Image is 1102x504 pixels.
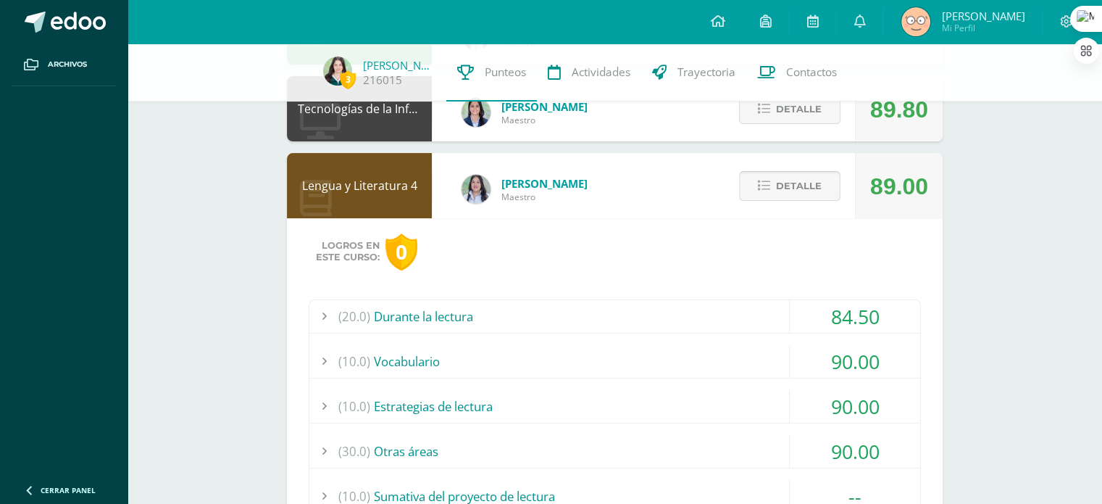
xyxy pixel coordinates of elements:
div: Estrategias de lectura [309,390,920,423]
div: 90.00 [790,390,920,423]
div: Tecnologías de la Información y la Comunicación 4 [287,76,432,141]
span: Detalle [776,96,822,123]
button: Detalle [739,94,840,124]
span: Punteos [485,65,526,80]
div: 90.00 [790,345,920,378]
span: Archivos [48,59,87,70]
div: 0 [385,234,417,270]
a: Archivos [12,44,116,86]
span: 3 [340,70,356,88]
a: Punteos [446,44,537,102]
div: 84.50 [790,300,920,333]
span: Detalle [776,173,822,199]
div: 89.80 [870,77,928,142]
img: a8c8a8afd4935d5c74b7f82ac1e75ad7.png [323,57,352,86]
a: Actividades [537,44,641,102]
button: Detalle [739,171,840,201]
a: Contactos [746,44,848,102]
a: Trayectoria [641,44,746,102]
span: Contactos [786,65,837,80]
a: 216015 [363,73,402,88]
span: [PERSON_NAME] [941,9,1024,23]
div: Otras áreas [309,435,920,468]
span: (10.0) [338,345,370,378]
img: 7489ccb779e23ff9f2c3e89c21f82ed0.png [462,98,491,127]
img: df6a3bad71d85cf97c4a6d1acf904499.png [462,175,491,204]
span: Actividades [572,65,630,80]
div: 90.00 [790,435,920,468]
span: [PERSON_NAME] [501,99,588,114]
span: (20.0) [338,300,370,333]
span: Maestro [501,114,588,126]
span: Logros en este curso: [316,240,380,263]
div: Vocabulario [309,345,920,378]
span: (10.0) [338,390,370,423]
div: Durante la lectura [309,300,920,333]
div: Lengua y Literatura 4 [287,153,432,218]
span: Maestro [501,191,588,203]
span: Cerrar panel [41,485,96,495]
div: 89.00 [870,154,928,219]
img: 1a8e710f44a0a7f643d7a96b21ec3aa4.png [901,7,930,36]
span: Mi Perfil [941,22,1024,34]
span: (30.0) [338,435,370,468]
a: [PERSON_NAME] [363,58,435,73]
span: [PERSON_NAME] [501,176,588,191]
span: Trayectoria [677,65,735,80]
